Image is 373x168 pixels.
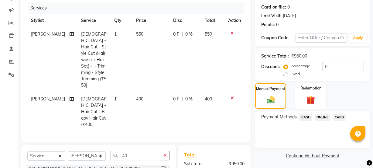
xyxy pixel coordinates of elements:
[291,71,300,77] label: Fixed
[261,22,275,28] div: Points:
[28,2,249,14] div: Services
[304,95,318,105] img: _gift.svg
[315,114,330,121] span: ONLINE
[182,31,183,37] span: |
[180,161,214,167] div: Sub Total:
[173,96,179,102] span: 0 F
[205,31,212,37] span: 550
[264,95,277,105] img: _cash.svg
[173,31,179,37] span: 0 F
[81,96,107,127] span: [DEMOGRAPHIC_DATA] - Hair Cut - Baby Hair Cut (₹400)
[261,35,296,41] div: Coupon Code
[182,96,183,102] span: |
[31,31,65,37] span: [PERSON_NAME]
[291,63,310,69] label: Percentage
[283,13,296,19] div: [DATE]
[291,53,307,59] div: ₹950.00
[77,14,110,27] th: Service
[110,151,161,160] input: Search or Scan
[169,14,201,27] th: Disc
[205,96,212,102] span: 400
[299,114,312,121] span: CASH
[111,14,132,27] th: Qty
[132,14,170,27] th: Price
[256,86,285,92] label: Manual Payment
[185,96,193,102] span: 0 %
[287,4,290,10] div: 0
[184,152,198,158] span: Total
[81,31,107,88] span: [DEMOGRAPHIC_DATA] - Hair Cut - Style Cut (Hair wash + Hair Set) + - Trimming - Style Trimming (₹...
[276,22,279,28] div: 0
[136,31,143,37] span: 550
[114,96,117,102] span: 1
[185,31,193,37] span: 0 %
[31,96,65,102] span: [PERSON_NAME]
[296,33,347,43] input: Enter Offer / Coupon Code
[333,114,346,121] span: CARD
[27,14,77,27] th: Stylist
[114,31,117,37] span: 1
[224,14,245,27] th: Action
[261,114,297,120] span: Payment Methods
[256,153,369,159] a: Continue Without Payment
[201,14,224,27] th: Total
[261,64,280,70] div: Discount:
[349,33,367,43] button: Apply
[261,13,282,19] div: Last Visit:
[136,96,143,102] span: 400
[261,53,289,59] div: Service Total:
[261,4,286,10] div: Card on file:
[214,161,249,167] div: ₹950.00
[300,86,321,91] label: Redemption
